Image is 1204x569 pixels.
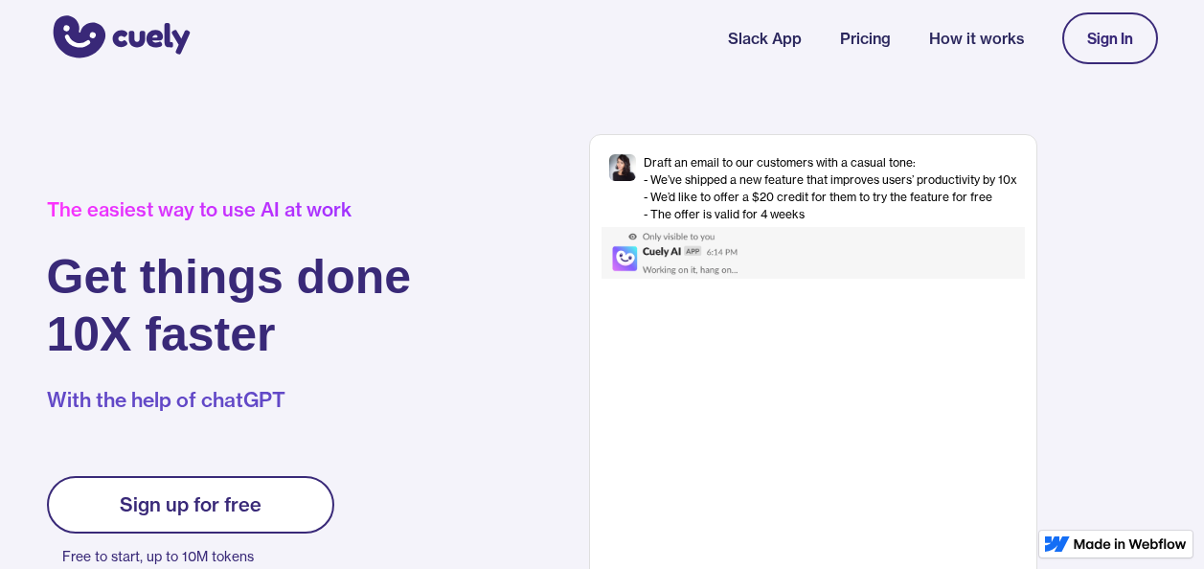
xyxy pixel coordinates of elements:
[728,27,802,50] a: Slack App
[47,476,334,534] a: Sign up for free
[1074,538,1187,550] img: Made in Webflow
[1062,12,1158,64] a: Sign In
[840,27,891,50] a: Pricing
[47,386,412,415] p: With the help of chatGPT
[929,27,1024,50] a: How it works
[47,248,412,363] h1: Get things done 10X faster
[1087,30,1133,47] div: Sign In
[47,3,191,74] a: home
[47,198,412,221] div: The easiest way to use AI at work
[120,493,261,516] div: Sign up for free
[644,154,1017,223] div: Draft an email to our customers with a casual tone: - We’ve shipped a new feature that improves u...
